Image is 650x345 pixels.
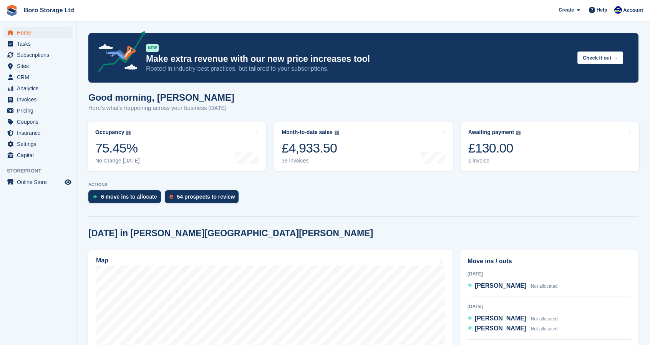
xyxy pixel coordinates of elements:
h2: Map [96,257,108,264]
div: £4,933.50 [282,140,339,156]
div: 6 move ins to allocate [101,194,157,200]
a: menu [4,61,73,71]
button: Check it out → [577,51,623,64]
a: menu [4,50,73,60]
span: Invoices [17,94,63,105]
a: menu [4,116,73,127]
img: price-adjustments-announcement-icon-8257ccfd72463d97f412b2fc003d46551f7dbcb40ab6d574587a9cd5c0d94... [92,31,146,75]
a: Awaiting payment £130.00 1 invoice [461,122,639,171]
a: Boro Storage Ltd [21,4,77,17]
span: CRM [17,72,63,83]
p: Make extra revenue with our new price increases tool [146,53,571,65]
span: [PERSON_NAME] [475,282,526,289]
a: menu [4,105,73,116]
img: prospect-51fa495bee0391a8d652442698ab0144808aea92771e9ea1ae160a38d050c398.svg [169,194,173,199]
a: menu [4,150,73,161]
img: Tobie Hillier [614,6,622,14]
span: Storefront [7,167,76,175]
p: Rooted in industry best practices, but tailored to your subscriptions. [146,65,571,73]
img: move_ins_to_allocate_icon-fdf77a2bb77ea45bf5b3d319d69a93e2d87916cf1d5bf7949dd705db3b84f3ca.svg [93,194,97,199]
div: 39 invoices [282,158,339,164]
span: [PERSON_NAME] [475,315,526,322]
span: Tasks [17,38,63,49]
span: Analytics [17,83,63,94]
span: Not allocated [531,326,558,332]
a: [PERSON_NAME] Not allocated [468,281,558,291]
span: Help [597,6,607,14]
div: Month-to-date sales [282,129,332,136]
span: Subscriptions [17,50,63,60]
a: 54 prospects to review [165,190,243,207]
a: menu [4,94,73,105]
div: Awaiting payment [468,129,514,136]
div: NEW [146,44,159,52]
div: No change [DATE] [95,158,140,164]
div: £130.00 [468,140,521,156]
span: Not allocated [531,316,558,322]
div: 54 prospects to review [177,194,235,200]
span: Insurance [17,128,63,138]
a: menu [4,177,73,187]
span: Coupons [17,116,63,127]
h1: Good morning, [PERSON_NAME] [88,92,234,103]
div: 1 invoice [468,158,521,164]
p: Here's what's happening across your business [DATE] [88,104,234,113]
span: Settings [17,139,63,149]
a: [PERSON_NAME] Not allocated [468,324,558,334]
a: [PERSON_NAME] Not allocated [468,314,558,324]
div: Occupancy [95,129,124,136]
a: menu [4,128,73,138]
div: 75.45% [95,140,140,156]
a: menu [4,83,73,94]
span: Online Store [17,177,63,187]
a: menu [4,139,73,149]
div: [DATE] [468,303,631,310]
img: icon-info-grey-7440780725fd019a000dd9b08b2336e03edf1995a4989e88bcd33f0948082b44.svg [126,131,131,135]
span: [PERSON_NAME] [475,325,526,332]
a: Preview store [63,177,73,187]
a: menu [4,38,73,49]
img: stora-icon-8386f47178a22dfd0bd8f6a31ec36ba5ce8667c1dd55bd0f319d3a0aa187defe.svg [6,5,18,16]
img: icon-info-grey-7440780725fd019a000dd9b08b2336e03edf1995a4989e88bcd33f0948082b44.svg [335,131,339,135]
h2: [DATE] in [PERSON_NAME][GEOGRAPHIC_DATA][PERSON_NAME] [88,228,373,239]
p: ACTIONS [88,182,638,187]
span: Create [559,6,574,14]
a: 6 move ins to allocate [88,190,165,207]
div: [DATE] [468,270,631,277]
span: Sites [17,61,63,71]
a: Occupancy 75.45% No change [DATE] [88,122,266,171]
a: Month-to-date sales £4,933.50 39 invoices [274,122,453,171]
span: Capital [17,150,63,161]
img: icon-info-grey-7440780725fd019a000dd9b08b2336e03edf1995a4989e88bcd33f0948082b44.svg [516,131,521,135]
span: Account [623,7,643,14]
span: Not allocated [531,284,558,289]
h2: Move ins / outs [468,257,631,266]
span: Home [17,27,63,38]
a: menu [4,72,73,83]
a: menu [4,27,73,38]
span: Pricing [17,105,63,116]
